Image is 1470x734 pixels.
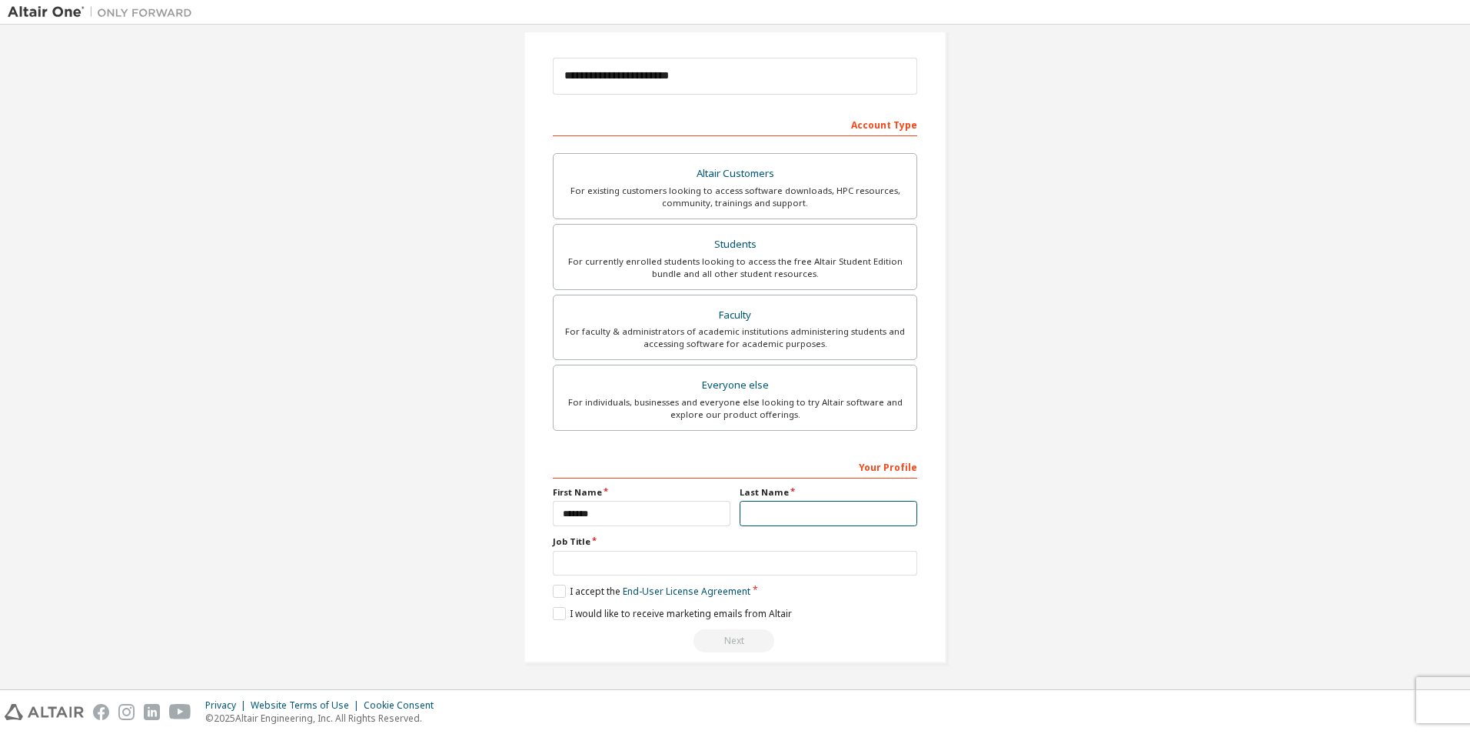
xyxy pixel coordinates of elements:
[563,305,907,326] div: Faculty
[563,255,907,280] div: For currently enrolled students looking to access the free Altair Student Edition bundle and all ...
[5,704,84,720] img: altair_logo.svg
[205,712,443,725] p: © 2025 Altair Engineering, Inc. All Rights Reserved.
[740,486,917,499] label: Last Name
[553,454,917,479] div: Your Profile
[563,185,907,209] div: For existing customers looking to access software downloads, HPC resources, community, trainings ...
[553,112,917,136] div: Account Type
[563,396,907,421] div: For individuals, businesses and everyone else looking to try Altair software and explore our prod...
[553,607,792,620] label: I would like to receive marketing emails from Altair
[169,704,191,720] img: youtube.svg
[553,486,730,499] label: First Name
[553,585,750,598] label: I accept the
[93,704,109,720] img: facebook.svg
[118,704,135,720] img: instagram.svg
[553,535,917,548] label: Job Title
[563,325,907,350] div: For faculty & administrators of academic institutions administering students and accessing softwa...
[563,163,907,185] div: Altair Customers
[563,234,907,255] div: Students
[8,5,200,20] img: Altair One
[623,585,750,598] a: End-User License Agreement
[364,699,443,712] div: Cookie Consent
[251,699,364,712] div: Website Terms of Use
[144,704,160,720] img: linkedin.svg
[205,699,251,712] div: Privacy
[563,375,907,396] div: Everyone else
[553,629,917,652] div: Read and acccept EULA to continue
